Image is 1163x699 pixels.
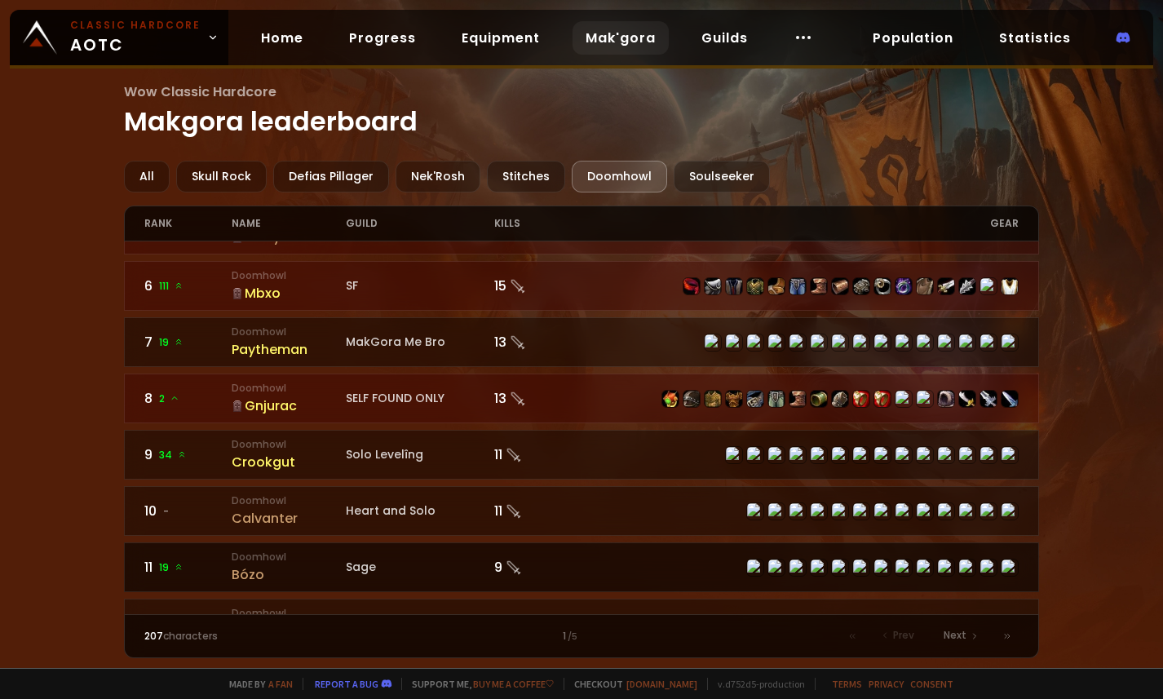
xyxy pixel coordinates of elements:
div: Calvanter [232,508,345,529]
a: Privacy [869,678,904,690]
div: Mbxo [232,283,345,303]
small: Doomhowl [232,493,345,508]
img: item-2059 [938,391,954,407]
small: / 5 [568,630,577,644]
div: rank [144,206,232,241]
img: item-859 [705,391,721,407]
span: - [163,504,169,519]
a: Statistics [986,21,1084,55]
span: Prev [893,628,914,643]
img: item-4831 [768,391,785,407]
a: 1219 DoomhowlOgcrossed9 item-10588item-13088item-4197item-10056item-10581item-13105item-14233item... [124,599,1039,648]
span: Checkout [564,678,697,690]
div: name [232,206,345,241]
a: [DOMAIN_NAME] [626,678,697,690]
img: item-2105 [726,278,742,294]
a: Progress [336,21,429,55]
img: item-5001 [874,391,891,407]
a: Mak'gora [573,21,669,55]
span: 111 [159,279,184,294]
a: Report a bug [315,678,378,690]
div: All [124,161,170,192]
div: 9 [144,445,232,465]
img: item-6220 [959,278,975,294]
img: item-935 [980,391,997,407]
div: characters [144,629,363,644]
div: 9 [494,557,581,577]
span: Wow Classic Hardcore [124,82,1039,102]
div: 15 [494,276,581,296]
a: 934 DoomhowlCrookgutSolo Levelîng11 item-7997item-3748item-5317item-5355item-10410item-10411item-... [124,430,1039,480]
small: Doomhowl [232,437,345,452]
img: item-3058 [832,391,848,407]
div: 11 [494,445,581,465]
a: 10-DoomhowlCalvanterHeart and Solo11 item-4368item-3324item-5110item-9788item-10410item-5320item-... [124,486,1039,536]
div: Sage [346,559,494,576]
a: Home [248,21,316,55]
div: 13 [494,332,581,352]
div: Heart and Solo [346,502,494,520]
div: 6 [144,276,232,296]
div: MakGora Me Bro [346,334,494,351]
img: item-5351 [874,278,891,294]
span: 34 [159,448,187,462]
div: 11 [144,557,232,577]
span: AOTC [70,18,201,57]
small: Doomhowl [232,381,345,396]
div: Gnjurac [232,396,345,416]
img: item-1493 [959,391,975,407]
span: v. d752d5 - production [707,678,805,690]
img: item-10657 [705,278,721,294]
small: Doomhowl [232,550,345,564]
img: item-4794 [832,278,848,294]
a: 82DoomhowlGnjuracSELF FOUND ONLY13 item-10588item-9807item-859item-2041item-4249item-4831item-980... [124,374,1039,423]
img: item-9807 [683,391,700,407]
img: item-6314 [917,278,933,294]
div: 8 [144,388,232,409]
a: Guilds [688,21,761,55]
img: item-2041 [726,391,742,407]
div: SF [346,277,494,294]
img: item-6414 [895,278,912,294]
a: 719 DoomhowlPaythemanMakGora Me Bro13 item-7997item-3748item-2105item-5317item-5355item-10410item... [124,317,1039,367]
small: Doomhowl [232,325,345,339]
span: 19 [159,560,184,575]
div: guild [346,206,494,241]
div: Doomhowl [572,161,667,192]
span: 207 [144,629,163,643]
span: Made by [219,678,293,690]
a: Population [860,21,966,55]
div: 1 [363,629,800,644]
a: 6111 DoomhowlMbxoSF15 item-7997item-10657item-2105item-10399item-5355item-10410item-6335item-4794... [124,261,1039,311]
span: Support me, [401,678,554,690]
a: 1119 DoomhowlBózoSage9 item-15513item-6125item-15500item-15515item-15451item-15506item-15453item-... [124,542,1039,592]
small: Doomhowl [232,268,345,283]
img: item-5299 [853,278,869,294]
a: Equipment [449,21,553,55]
a: a fan [268,678,293,690]
small: Doomhowl [232,606,345,621]
img: item-5976 [1002,278,1018,294]
img: item-5355 [768,278,785,294]
div: Solo Levelîng [346,446,494,463]
div: 7 [144,332,232,352]
div: gear [581,206,1019,241]
a: Classic HardcoreAOTC [10,10,228,65]
div: SELF FOUND ONLY [346,390,494,407]
div: 10 [144,501,232,521]
img: item-4249 [747,391,763,407]
div: Soulseeker [674,161,770,192]
h1: Makgora leaderboard [124,82,1039,141]
span: 2 [159,392,179,406]
span: 19 [159,335,184,350]
img: item-10399 [747,278,763,294]
div: kills [494,206,581,241]
div: 13 [494,388,581,409]
img: item-2946 [1002,391,1018,407]
a: Buy me a coffee [473,678,554,690]
div: 11 [494,501,581,521]
a: Consent [910,678,953,690]
img: item-9802 [789,391,806,407]
img: item-6335 [811,278,827,294]
div: Stitches [487,161,565,192]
